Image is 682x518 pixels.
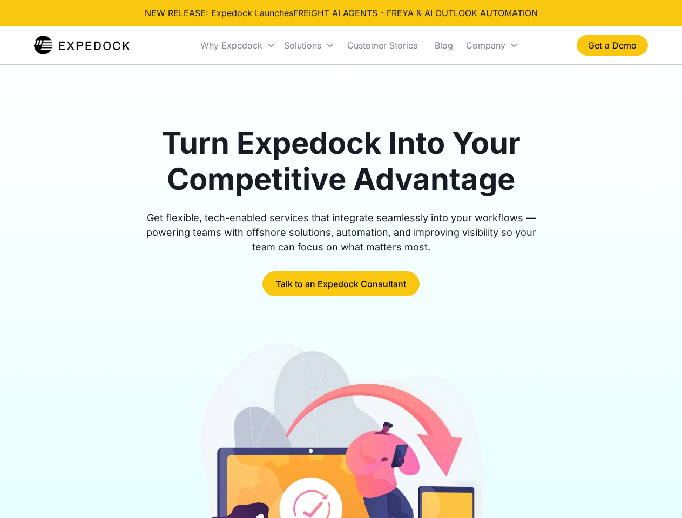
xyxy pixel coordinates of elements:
[262,271,420,296] a: Talk to an Expedock Consultant
[34,35,130,56] a: home
[200,40,262,51] div: Why Expedock
[134,125,549,197] h1: Turn Expedock Into Your Competitive Advantage
[145,6,538,19] div: NEW RELEASE: Expedock Launches
[462,27,523,64] div: Company
[426,27,462,64] a: Blog
[628,466,682,518] iframe: Chat Widget
[466,40,505,51] div: Company
[339,27,426,64] a: Customer Stories
[280,27,339,64] div: Solutions
[284,40,321,51] div: Solutions
[134,210,549,254] div: Get flexible, tech-enabled services that integrate seamlessly into your workflows — powering team...
[293,8,538,18] a: FREIGHT AI AGENTS - FREYA & AI OUTLOOK AUTOMATION
[34,35,130,56] img: Expedock Logo
[577,35,648,56] a: Get a Demo
[196,27,280,64] div: Why Expedock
